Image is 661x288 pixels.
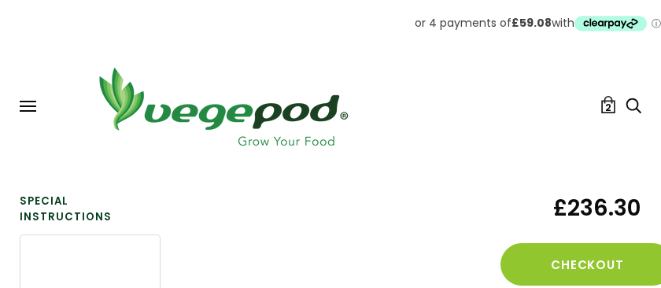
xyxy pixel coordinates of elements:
[626,98,641,115] a: Search
[500,194,641,223] span: £236.30
[600,96,617,113] a: 2
[85,63,360,150] img: Vegepod
[20,194,161,225] label: Special instructions
[605,100,611,115] span: 2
